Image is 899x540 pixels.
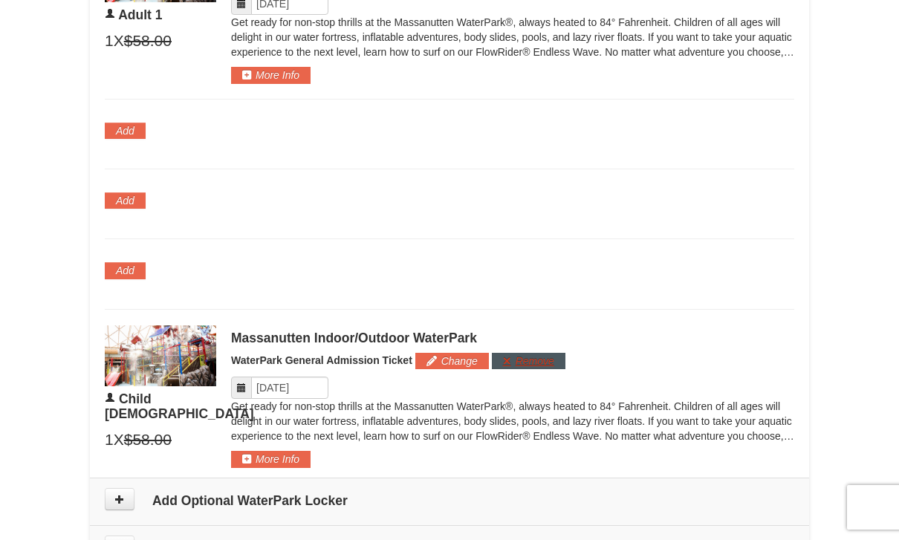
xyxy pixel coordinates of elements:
[118,7,162,22] span: Adult 1
[231,67,311,83] button: More Info
[105,123,146,139] button: Add
[105,325,216,386] img: 6619917-1403-22d2226d.jpg
[114,429,124,451] span: X
[105,262,146,279] button: Add
[105,30,114,52] span: 1
[231,399,794,443] p: Get ready for non-stop thrills at the Massanutten WaterPark®, always heated to 84° Fahrenheit. Ch...
[105,493,794,508] h4: Add Optional WaterPark Locker
[231,331,794,345] div: Massanutten Indoor/Outdoor WaterPark
[105,192,146,209] button: Add
[114,30,124,52] span: X
[492,353,565,369] button: Remove
[231,451,311,467] button: More Info
[231,15,794,59] p: Get ready for non-stop thrills at the Massanutten WaterPark®, always heated to 84° Fahrenheit. Ch...
[124,429,172,451] span: $58.00
[231,354,412,366] span: WaterPark General Admission Ticket
[105,429,114,451] span: 1
[415,353,489,369] button: Change
[105,391,254,421] span: Child [DEMOGRAPHIC_DATA]
[124,30,172,52] span: $58.00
